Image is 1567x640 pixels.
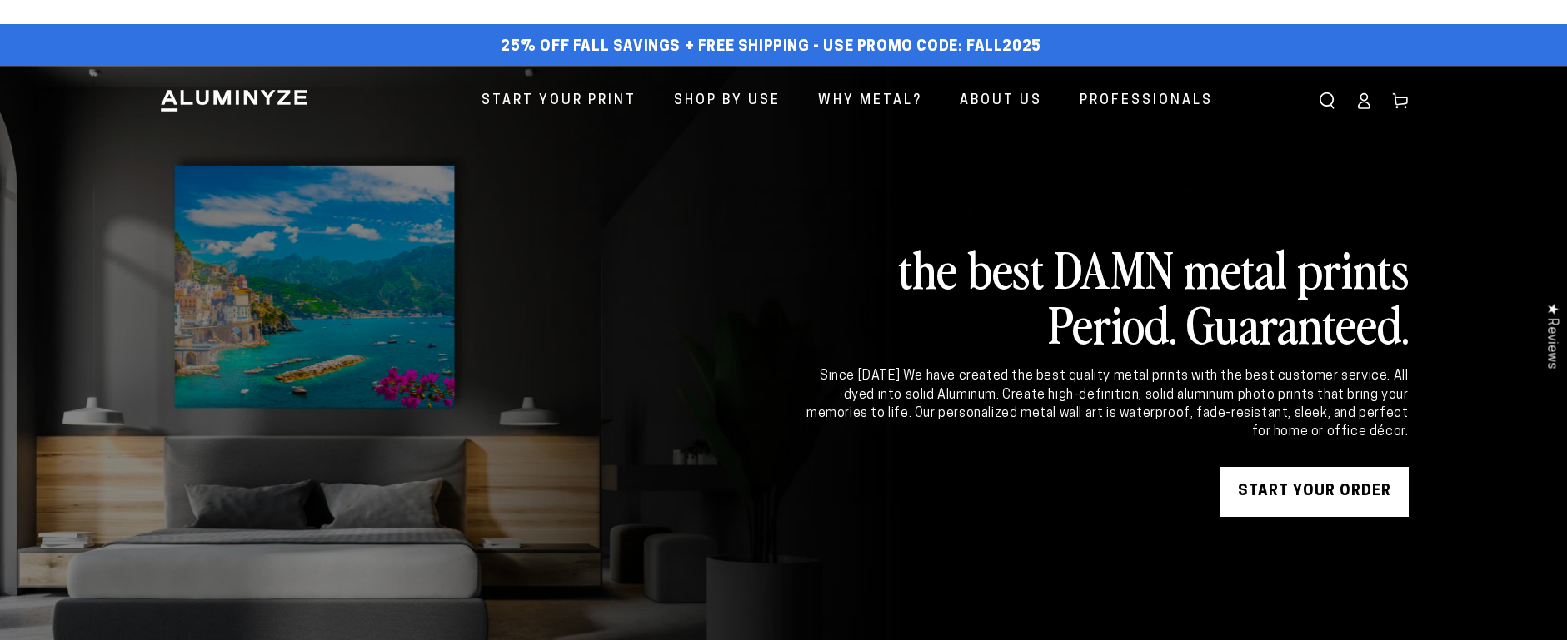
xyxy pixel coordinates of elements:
a: About Us [947,79,1055,123]
a: START YOUR Order [1220,467,1409,517]
h2: the best DAMN metal prints Period. Guaranteed. [804,241,1409,350]
div: Click to open Judge.me floating reviews tab [1535,290,1567,382]
a: Start Your Print [469,79,649,123]
a: Professionals [1067,79,1225,123]
a: Why Metal? [806,79,935,123]
span: Why Metal? [818,89,922,113]
span: Start Your Print [482,89,636,113]
img: Aluminyze [159,88,309,113]
span: Shop By Use [674,89,781,113]
a: Shop By Use [661,79,793,123]
span: 25% off FALL Savings + Free Shipping - Use Promo Code: FALL2025 [501,38,1041,57]
summary: Search our site [1309,82,1345,119]
div: Since [DATE] We have created the best quality metal prints with the best customer service. All dy... [804,367,1409,442]
span: About Us [960,89,1042,113]
span: Professionals [1080,89,1213,113]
